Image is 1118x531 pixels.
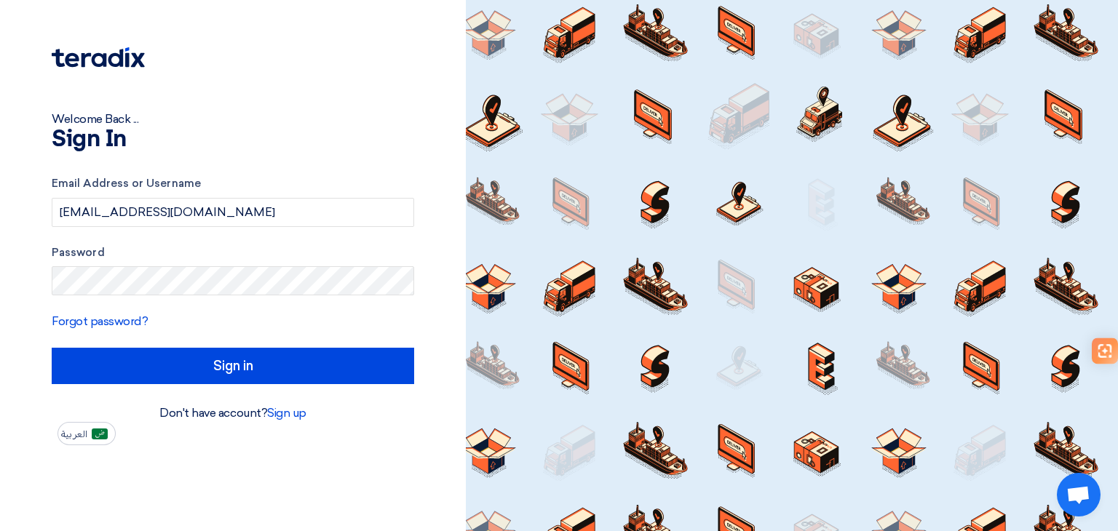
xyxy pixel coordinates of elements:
[58,422,116,445] button: العربية
[52,404,414,422] div: Don't have account?
[92,428,108,439] img: ar-AR.png
[52,244,414,261] label: Password
[52,348,414,384] input: Sign in
[52,175,414,192] label: Email Address or Username
[267,406,306,420] a: Sign up
[61,429,87,439] span: العربية
[1057,473,1101,516] div: Open chat
[52,128,414,151] h1: Sign In
[52,198,414,227] input: Enter your business email or username
[52,47,145,68] img: Teradix logo
[52,111,414,128] div: Welcome Back ...
[52,314,148,328] a: Forgot password?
